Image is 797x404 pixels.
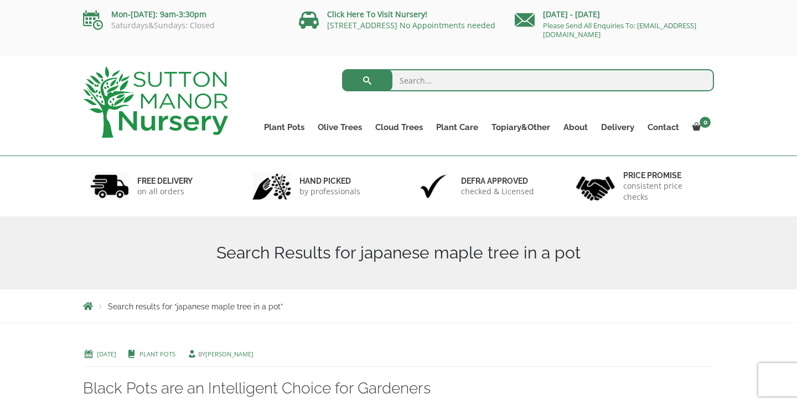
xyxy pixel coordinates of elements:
[252,172,291,200] img: 2.jpg
[90,172,129,200] img: 1.jpg
[327,9,427,19] a: Click Here To Visit Nursery!
[700,117,711,128] span: 0
[83,8,282,21] p: Mon-[DATE]: 9am-3:30pm
[623,180,707,203] p: consistent price checks
[429,120,485,135] a: Plant Care
[461,176,534,186] h6: Defra approved
[311,120,369,135] a: Olive Trees
[83,379,431,397] a: Black Pots are an Intelligent Choice for Gardeners
[543,20,696,39] a: Please Send All Enquiries To: [EMAIL_ADDRESS][DOMAIN_NAME]
[83,302,714,310] nav: Breadcrumbs
[576,169,615,203] img: 4.jpg
[461,186,534,197] p: checked & Licensed
[83,243,714,263] h1: Search Results for japanese maple tree in a pot
[299,176,360,186] h6: hand picked
[414,172,453,200] img: 3.jpg
[299,186,360,197] p: by professionals
[137,176,193,186] h6: FREE DELIVERY
[623,170,707,180] h6: Price promise
[137,186,193,197] p: on all orders
[187,350,253,358] span: by
[205,350,253,358] a: [PERSON_NAME]
[342,69,715,91] input: Search...
[327,20,495,30] a: [STREET_ADDRESS] No Appointments needed
[557,120,594,135] a: About
[97,350,116,358] a: [DATE]
[257,120,311,135] a: Plant Pots
[369,120,429,135] a: Cloud Trees
[686,120,714,135] a: 0
[515,8,714,21] p: [DATE] - [DATE]
[485,120,557,135] a: Topiary&Other
[83,66,228,138] img: logo
[108,302,283,311] span: Search results for “japanese maple tree in a pot”
[641,120,686,135] a: Contact
[83,21,282,30] p: Saturdays&Sundays: Closed
[139,350,175,358] a: Plant Pots
[594,120,641,135] a: Delivery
